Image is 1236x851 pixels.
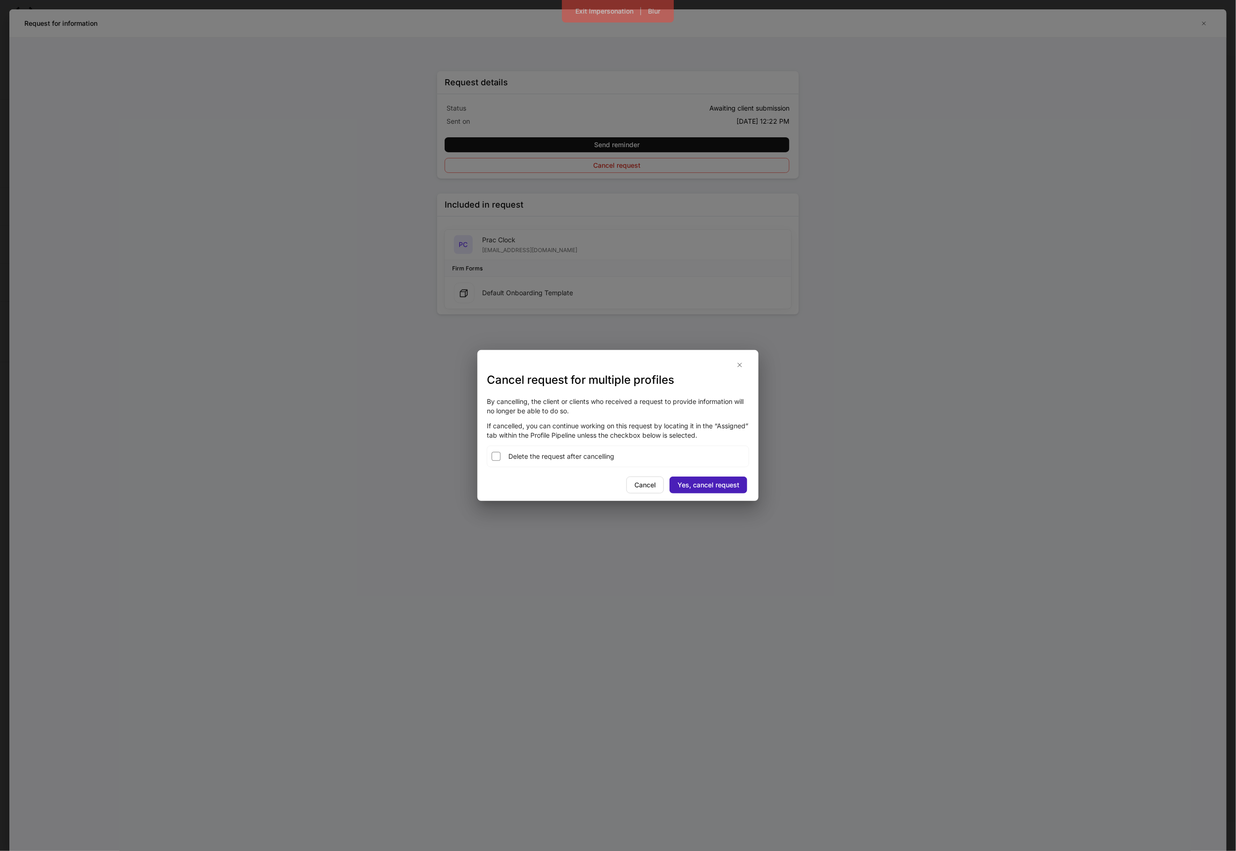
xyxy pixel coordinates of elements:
[487,397,749,416] p: By cancelling, the client or clients who received a request to provide information will no longer...
[670,477,747,493] button: Yes, cancel request
[634,480,656,490] div: Cancel
[626,477,664,493] button: Cancel
[678,480,739,490] div: Yes, cancel request
[508,452,614,461] span: Delete the request after cancelling
[648,7,661,16] div: Blur
[576,7,634,16] div: Exit Impersonation
[487,373,749,388] h3: Cancel request for multiple profiles
[487,421,749,440] p: If cancelled, you can continue working on this request by locating it in the “Assigned” tab withi...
